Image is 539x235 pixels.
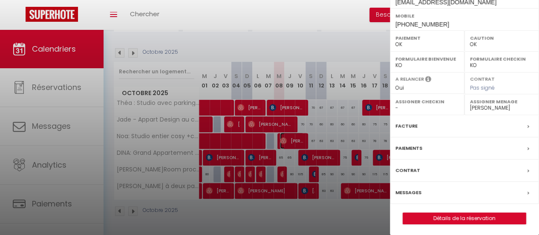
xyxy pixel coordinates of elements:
[470,75,495,81] label: Contrat
[395,55,459,63] label: Formulaire Bienvenue
[395,12,533,20] label: Mobile
[395,144,422,153] label: Paiements
[395,122,418,131] label: Facture
[470,84,495,91] span: Pas signé
[395,97,459,106] label: Assigner Checkin
[395,75,424,83] label: A relancer
[425,75,431,85] i: Sélectionner OUI si vous souhaiter envoyer les séquences de messages post-checkout
[403,212,526,224] button: Détails de la réservation
[470,34,533,42] label: Caution
[395,188,421,197] label: Messages
[470,55,533,63] label: Formulaire Checkin
[470,97,533,106] label: Assigner Menage
[395,166,420,175] label: Contrat
[403,213,526,224] a: Détails de la réservation
[395,21,449,28] span: [PHONE_NUMBER]
[395,34,459,42] label: Paiement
